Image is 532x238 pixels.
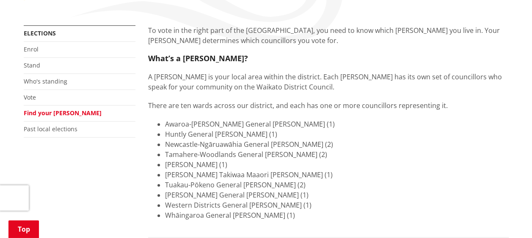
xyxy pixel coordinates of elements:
a: Stand [24,61,40,69]
a: Find your [PERSON_NAME] [24,109,102,117]
strong: What’s a [PERSON_NAME]? [148,53,248,63]
a: Enrol [24,45,39,53]
p: There are ten wards across our district, and each has one or more councillors representing it. [148,100,509,111]
li: [PERSON_NAME] Takiwaa Maaori [PERSON_NAME] (1) [165,170,509,180]
a: Top [8,220,39,238]
a: Vote [24,93,36,101]
li: [PERSON_NAME] (1) [165,160,509,170]
li: Tamahere-Woodlands General [PERSON_NAME] (2) [165,149,509,160]
li: [PERSON_NAME] General [PERSON_NAME] (1) [165,190,509,200]
li: Tuakau-Pōkeno General [PERSON_NAME] (2) [165,180,509,190]
a: Elections [24,29,56,37]
li: Awaroa-[PERSON_NAME] General [PERSON_NAME] (1) [165,119,509,129]
li: Western Districts General [PERSON_NAME] (1) [165,200,509,210]
li: Newcastle-Ngāruawāhia General [PERSON_NAME] (2) [165,139,509,149]
li: Huntly General [PERSON_NAME] (1) [165,129,509,139]
span: To vote in the right part of the [GEOGRAPHIC_DATA], you need to know which [PERSON_NAME] you live... [148,26,500,45]
a: Past local elections [24,125,77,133]
li: Whāingaroa General [PERSON_NAME] (1) [165,210,509,220]
p: A [PERSON_NAME] is your local area within the district. Each [PERSON_NAME] has its own set of cou... [148,72,509,92]
iframe: Messenger Launcher [493,203,524,233]
a: Who's standing [24,77,67,85]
